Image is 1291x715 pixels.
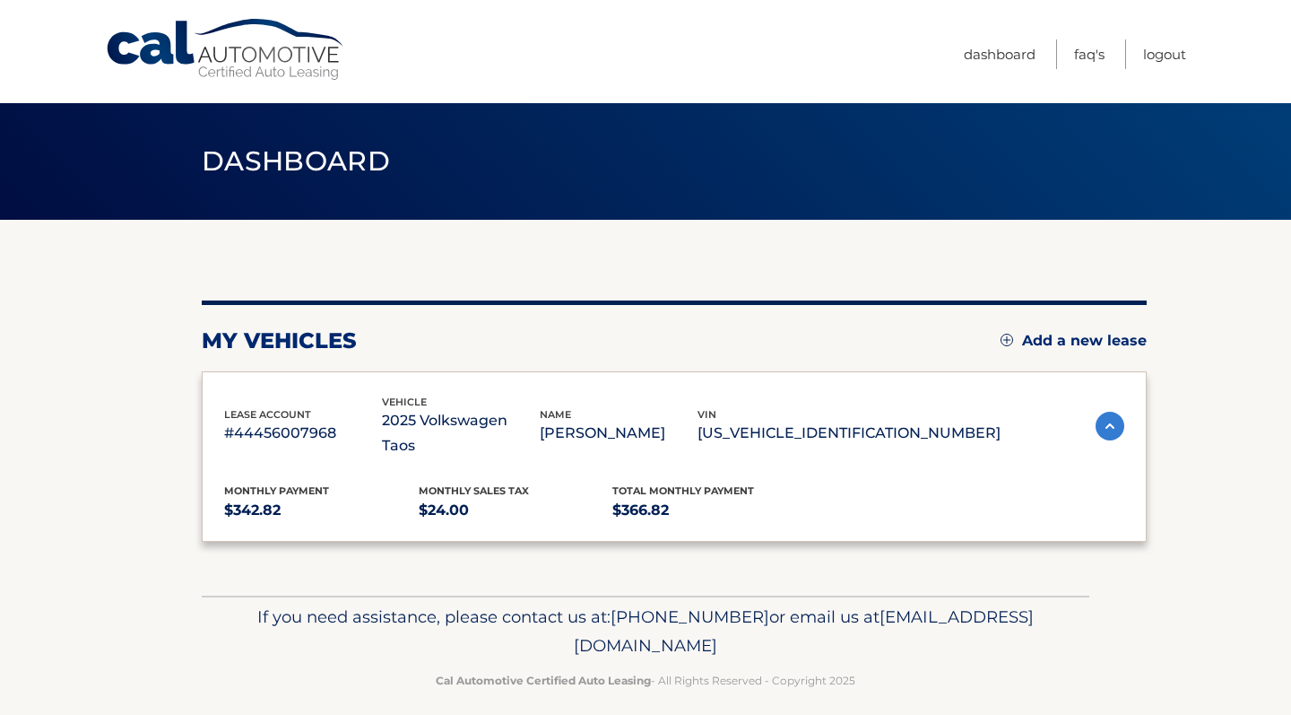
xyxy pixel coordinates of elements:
[224,408,311,421] span: lease account
[105,18,347,82] a: Cal Automotive
[202,327,357,354] h2: my vehicles
[540,408,571,421] span: name
[213,603,1078,660] p: If you need assistance, please contact us at: or email us at
[419,484,529,497] span: Monthly sales Tax
[964,39,1035,69] a: Dashboard
[382,396,427,408] span: vehicle
[611,606,769,627] span: [PHONE_NUMBER]
[612,498,807,523] p: $366.82
[213,671,1078,690] p: - All Rights Reserved - Copyright 2025
[540,421,697,446] p: [PERSON_NAME]
[224,421,382,446] p: #44456007968
[612,484,754,497] span: Total Monthly Payment
[436,674,651,687] strong: Cal Automotive Certified Auto Leasing
[697,421,1001,446] p: [US_VEHICLE_IDENTIFICATION_NUMBER]
[224,484,329,497] span: Monthly Payment
[1001,332,1147,350] a: Add a new lease
[382,408,540,458] p: 2025 Volkswagen Taos
[1096,412,1124,440] img: accordion-active.svg
[224,498,419,523] p: $342.82
[202,144,390,178] span: Dashboard
[419,498,613,523] p: $24.00
[697,408,716,421] span: vin
[1143,39,1186,69] a: Logout
[1074,39,1105,69] a: FAQ's
[1001,334,1013,346] img: add.svg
